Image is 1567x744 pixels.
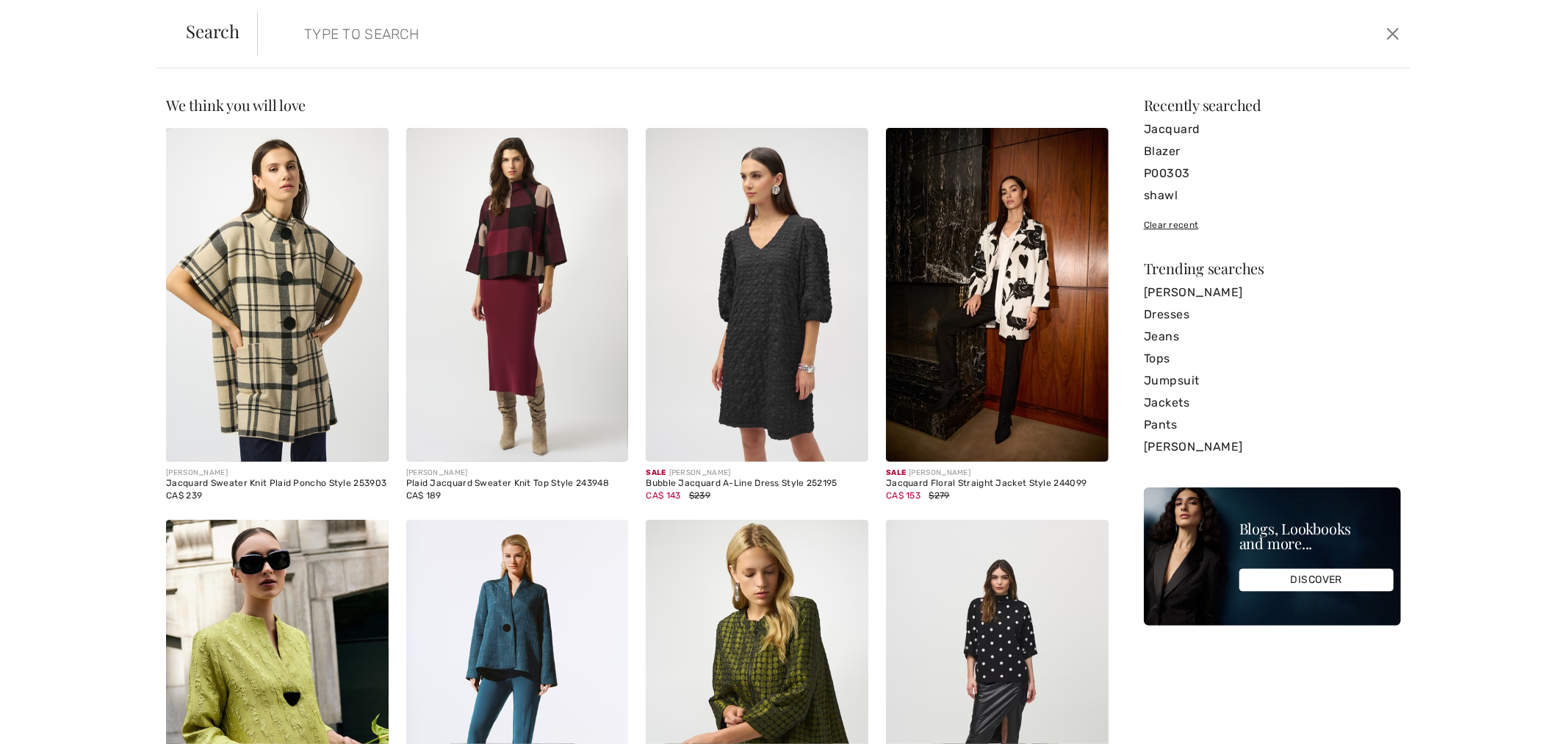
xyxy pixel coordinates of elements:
div: [PERSON_NAME] [166,468,389,479]
a: shawl [1144,185,1401,207]
div: [PERSON_NAME] [886,468,1109,479]
div: Clear recent [1144,218,1401,232]
input: TYPE TO SEARCH [293,12,1110,56]
span: $239 [689,490,710,501]
button: Close [1382,22,1405,46]
span: We think you will love [166,95,306,115]
div: Jacquard Sweater Knit Plaid Poncho Style 253903 [166,479,389,489]
span: Sale [646,468,666,477]
a: Jacquard [1144,118,1401,140]
span: Sale [886,468,906,477]
div: Blogs, Lookbooks and more... [1239,522,1394,551]
a: Pants [1144,414,1401,436]
div: Recently searched [1144,98,1401,112]
span: Chat [32,10,62,24]
div: Bubble Jacquard A-Line Dress Style 252195 [646,479,868,489]
a: Jeans [1144,326,1401,348]
span: Search [186,22,239,40]
span: CA$ 143 [646,490,680,501]
a: P00303 [1144,162,1401,185]
a: Blazer [1144,140,1401,162]
a: Dresses [1144,304,1401,326]
div: [PERSON_NAME] [646,468,868,479]
a: [PERSON_NAME] [1144,436,1401,458]
div: DISCOVER [1239,569,1394,592]
span: CA$ 189 [406,490,442,501]
a: Tops [1144,348,1401,370]
a: [PERSON_NAME] [1144,282,1401,304]
img: Jacquard Sweater Knit Plaid Poncho Style 253903. Champagne/black [166,128,389,462]
a: Jumpsuit [1144,370,1401,392]
span: $279 [929,490,950,501]
div: Trending searches [1144,261,1401,276]
img: Jacquard Floral Straight Jacket Style 244099. Offwhite/Multi [886,128,1109,462]
a: Jackets [1144,392,1401,414]
span: CA$ 239 [166,490,202,501]
img: Bubble Jacquard A-Line Dress Style 252195. Black [646,128,868,462]
div: Plaid Jacquard Sweater Knit Top Style 243948 [406,479,629,489]
img: Plaid Jacquard Sweater Knit Top Style 243948. Rose/multi [406,128,629,462]
div: [PERSON_NAME] [406,468,629,479]
img: Blogs, Lookbooks and more... [1144,487,1401,626]
span: CA$ 153 [886,490,921,501]
div: Jacquard Floral Straight Jacket Style 244099 [886,479,1109,489]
